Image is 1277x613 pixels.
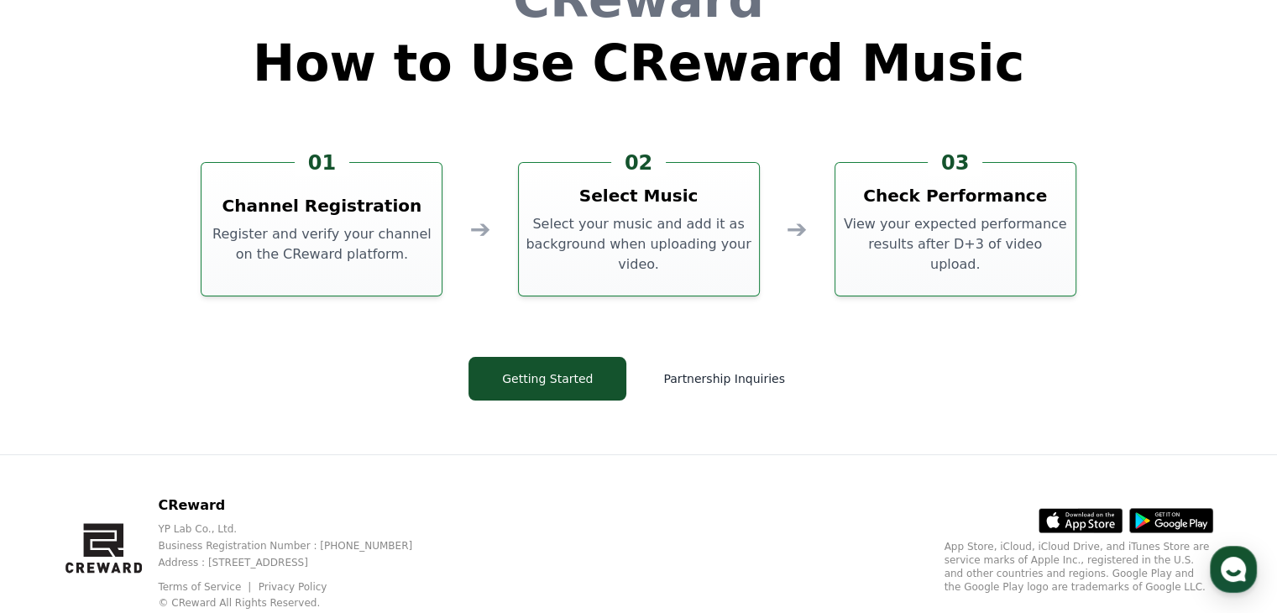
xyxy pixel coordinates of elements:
[640,357,808,401] button: Partnership Inquiries
[158,556,439,569] p: Address : [STREET_ADDRESS]
[295,149,349,176] div: 01
[259,581,327,593] a: Privacy Policy
[611,149,666,176] div: 02
[469,214,490,244] div: ➔
[249,499,290,512] span: Settings
[526,214,752,275] p: Select your music and add it as background when uploading your video.
[863,184,1047,207] h3: Check Performance
[158,495,439,516] p: CReward
[468,357,626,401] button: Getting Started
[222,194,422,217] h3: Channel Registration
[139,500,189,513] span: Messages
[787,214,808,244] div: ➔
[253,38,1024,88] h1: How to Use CReward Music
[158,522,439,536] p: YP Lab Co., Ltd.
[5,474,111,516] a: Home
[208,224,435,265] p: Register and verify your channel on the CReward platform.
[579,184,699,207] h3: Select Music
[217,474,322,516] a: Settings
[928,149,982,176] div: 03
[111,474,217,516] a: Messages
[158,596,439,610] p: © CReward All Rights Reserved.
[43,499,72,512] span: Home
[158,581,254,593] a: Terms of Service
[158,539,439,553] p: Business Registration Number : [PHONE_NUMBER]
[945,540,1213,594] p: App Store, iCloud, iCloud Drive, and iTunes Store are service marks of Apple Inc., registered in ...
[842,214,1069,275] p: View your expected performance results after D+3 of video upload.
